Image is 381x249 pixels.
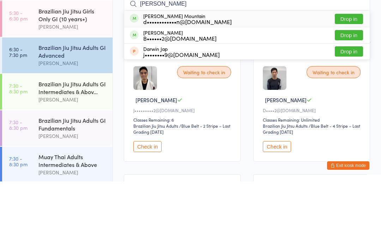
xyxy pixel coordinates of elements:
div: Muay Thai Adults Intermediates & Above [38,220,107,236]
a: 7:30 -8:30 pmBrazilian Jiu Jitsu Adults GI Intermediates & Abov...[PERSON_NAME] [2,141,113,177]
time: 7:30 - 8:30 pm [9,187,28,198]
button: Check in [263,209,291,220]
span: [PERSON_NAME] [135,164,177,171]
div: [PERSON_NAME] [38,163,107,171]
div: [PERSON_NAME] [143,97,217,109]
button: Check in [133,209,162,220]
div: Brazilian Jiu Jitsu Adults Women Only GI [38,38,107,54]
div: d••••••••••••n@[DOMAIN_NAME] [143,86,232,92]
a: 5:30 -6:30 pmBrazilian Jiu Jitsu Adults Women Only GI[PERSON_NAME] [2,32,113,68]
img: image1740384615.png [133,134,157,157]
span: [PERSON_NAME] [265,164,307,171]
time: 7:30 - 8:30 pm [9,150,28,162]
div: Any location [51,19,86,27]
div: [PERSON_NAME] Mountain [143,81,232,92]
div: Brazilian Jiu Jitsu Adults [133,190,178,196]
div: [PERSON_NAME] [38,127,107,135]
div: D••••2@[DOMAIN_NAME] [263,175,363,181]
div: [PERSON_NAME] [38,90,107,98]
div: Classes Remaining: 6 [133,184,233,190]
div: [PERSON_NAME] [38,199,107,208]
div: Events for [9,8,44,19]
span: Top Floor [124,39,359,46]
div: Darwin Jap [143,114,220,125]
time: 5:30 - 6:30 pm [9,77,28,89]
div: J•••••••••2@[DOMAIN_NAME] [133,175,233,181]
span: [DATE] 6:30pm [124,25,359,32]
div: Waiting to check in [307,134,361,146]
button: Exit kiosk mode [327,229,369,237]
div: Classes Remaining: Unlimited [263,184,363,190]
div: [PERSON_NAME] [38,236,107,244]
button: Drop in [335,114,363,124]
a: [DATE] [9,19,26,27]
input: Search [124,63,370,80]
span: [PERSON_NAME] [124,32,359,39]
a: 5:30 -6:30 pmBrazilian Jiu Jitsu Girls Only GI (10 years+)[PERSON_NAME] [2,69,113,104]
time: 7:30 - 8:30 pm [9,223,28,234]
div: Brazilian Jiu Jitsu Adults GI Advanced [38,111,107,127]
time: 6:30 - 7:30 pm [9,114,27,125]
div: At [51,8,86,19]
div: Brazilian Jiu Jitsu Adults [263,190,308,196]
div: Brazilian Jiu Jitsu Adults GI Fundamentals [38,184,107,199]
button: Drop in [335,81,363,92]
a: 6:30 -7:30 pmBrazilian Jiu Jitsu Adults GI Advanced[PERSON_NAME] [2,105,113,141]
a: 7:30 -8:30 pmBrazilian Jiu Jitsu Adults GI Fundamentals[PERSON_NAME] [2,178,113,214]
div: Brazilian Jiu Jitsu Girls Only GI (10 years+) [38,75,107,90]
div: j••••••••9@[DOMAIN_NAME] [143,119,220,125]
span: Brazilian Jiu Jitsu Adults [124,46,370,53]
button: Drop in [335,98,363,108]
time: 5:30 - 6:30 pm [9,41,28,52]
img: image1736839982.png [263,134,286,157]
h2: Brazilian Jiu Jitsu Adults GI … Check-in [124,10,370,22]
div: B••••••2@[DOMAIN_NAME] [143,103,217,109]
div: Brazilian Jiu Jitsu Adults GI Intermediates & Abov... [38,147,107,163]
div: Waiting to check in [177,134,231,146]
div: [PERSON_NAME] [38,54,107,62]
